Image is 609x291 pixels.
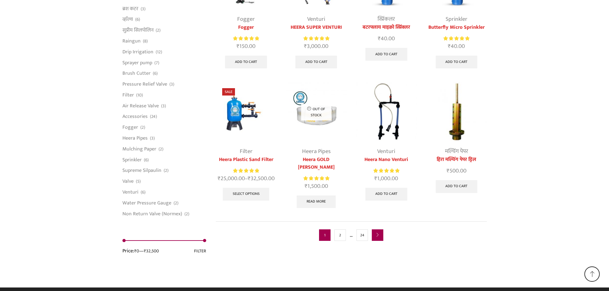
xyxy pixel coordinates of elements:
span: (2) [164,167,168,174]
a: Filter [122,89,134,100]
a: व्हाॅल्व [122,14,133,25]
span: (10) [136,92,143,98]
img: Mulching Paper Hole [426,82,487,142]
a: Add to cart: “HEERA SUPER VENTURI” [295,56,337,68]
a: Air Release Valve [122,100,159,111]
span: Rated out of 5 [233,167,259,174]
a: Drip Irrigation [122,46,153,57]
span: ₹32,500 [144,247,159,255]
a: Venturi [377,147,395,156]
div: Rated 5.00 out of 5 [443,35,469,42]
a: Sprayer pump [122,57,152,68]
a: Heera Nano Venturi [356,156,417,164]
span: (2) [184,211,189,217]
div: Rated 5.00 out of 5 [233,35,259,42]
a: Add to cart: “Fogger” [225,56,267,68]
span: (3) [150,135,155,142]
a: Heera Pipes [302,147,331,156]
a: Heera Plastic Sand Filter [216,156,276,164]
a: Select options for “Heera Plastic Sand Filter” [223,188,269,201]
span: (7) [154,60,159,66]
span: ₹ [305,181,308,191]
span: Page 1 [319,229,331,241]
span: ₹ [448,42,451,51]
div: Price: — [122,247,159,255]
span: (2) [159,146,163,152]
div: Rated 5.00 out of 5 [373,167,399,174]
a: मल्चिंग पेपर [445,147,468,156]
a: Add to cart: “Butterfly Micro Sprinkler” [436,56,478,68]
span: (2) [140,124,145,131]
bdi: 40.00 [448,42,465,51]
a: Page 24 [356,229,368,241]
a: Heera Pipes [122,133,148,144]
span: (3) [161,103,166,109]
span: (8) [143,38,148,44]
span: (2) [174,200,178,206]
span: (2) [156,27,160,34]
div: Rated 5.00 out of 5 [303,175,329,182]
a: Venturi [122,187,138,197]
a: सुप्रीम सिलपोलिन [122,25,153,36]
a: Brush Cutter [122,68,151,79]
a: Add to cart: “बटरफ्लाय माइक्रो स्प्रिंक्लर” [365,48,407,61]
nav: Product Pagination [216,221,487,249]
a: Fogger [237,14,255,24]
span: Sale [222,88,235,96]
span: ₹ [374,174,377,183]
a: Sprinkler [446,14,467,24]
a: Valve [122,176,134,187]
p: Out of stock [301,103,332,120]
img: Heera Nano Venturi [356,82,417,142]
bdi: 3,000.00 [304,42,328,51]
a: हिरा मल्चिंग पेपर ड्रिल [426,156,487,164]
a: Page 2 [334,229,346,241]
a: Read more about “Heera GOLD Krishi Pipe” [297,195,336,208]
button: Filter [194,247,206,255]
span: Rated out of 5 [233,35,259,42]
span: ₹ [248,174,251,183]
bdi: 32,500.00 [248,174,275,183]
span: (3) [141,6,145,12]
span: (3) [169,81,174,88]
a: Raingun [122,36,141,47]
a: Add to cart: “हिरा मल्चिंग पेपर ड्रिल” [436,180,478,193]
a: Sprinkler [122,154,142,165]
a: Fogger [122,122,138,133]
span: (6) [144,157,149,163]
span: ₹ [378,34,381,43]
a: Heera GOLD [PERSON_NAME] [286,156,346,171]
a: बटरफ्लाय माइक्रो स्प्रिंक्लर [356,24,417,31]
a: Venturi [307,14,325,24]
span: ₹ [304,42,307,51]
a: Mulching Paper [122,143,156,154]
span: (24) [150,113,157,120]
span: (5) [136,178,141,185]
div: Rated 5.00 out of 5 [233,167,259,174]
span: Rated out of 5 [303,35,329,42]
a: Pressure Relief Valve [122,79,167,90]
a: स्प्रिंकलर [378,14,395,24]
span: … [350,231,353,239]
div: Rated 5.00 out of 5 [303,35,329,42]
span: Rated out of 5 [443,35,469,42]
span: – [216,174,276,183]
bdi: 25,000.00 [218,174,245,183]
a: Filter [240,147,253,156]
span: (6) [141,189,145,195]
a: Fogger [216,24,276,31]
a: ब्रश कटर [122,3,138,14]
a: Water Pressure Gauge [122,197,171,208]
a: Add to cart: “Heera Nano Venturi” [365,188,407,201]
bdi: 1,000.00 [374,174,398,183]
span: ₹ [447,166,449,176]
span: Rated out of 5 [303,175,329,182]
span: (12) [156,49,162,55]
a: Butterfly Micro Sprinkler [426,24,487,31]
span: (6) [153,70,158,77]
bdi: 40.00 [378,34,395,43]
img: Heera Plastic Sand Filter [216,82,276,142]
span: ₹0 [134,247,139,255]
bdi: 150.00 [237,42,255,51]
bdi: 500.00 [447,166,466,176]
